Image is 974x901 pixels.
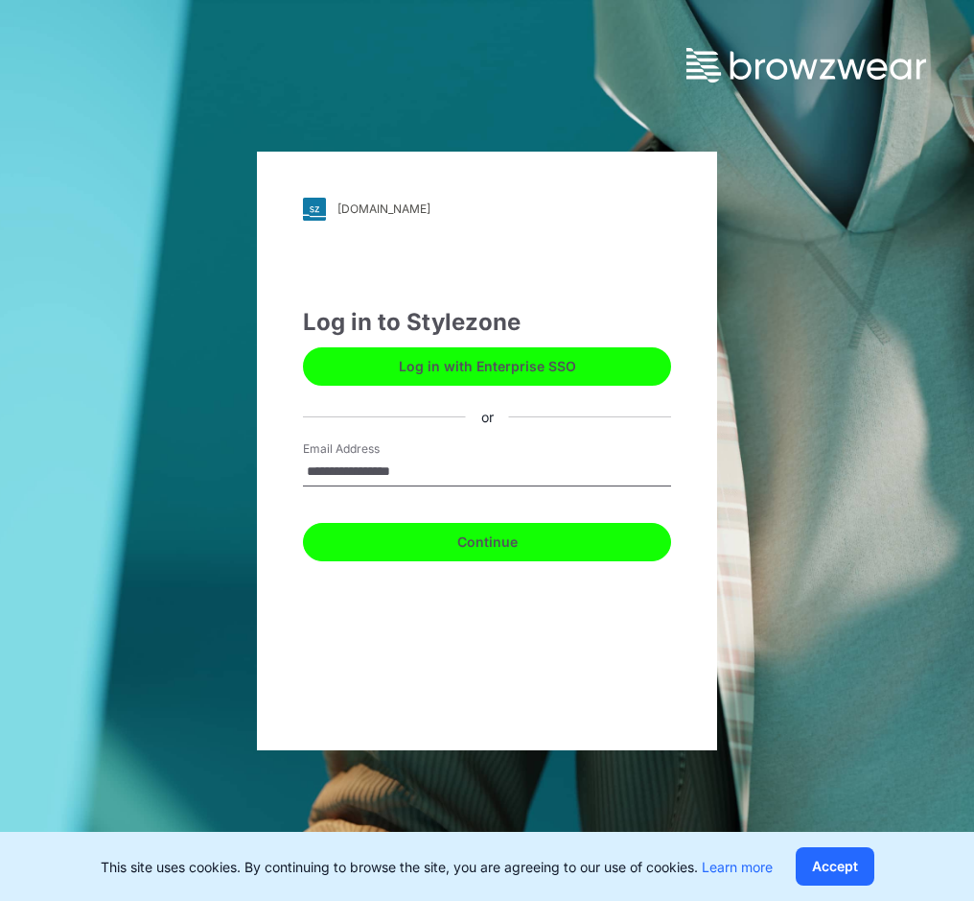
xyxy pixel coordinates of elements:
button: Accept [796,847,874,886]
div: [DOMAIN_NAME] [337,202,430,216]
img: browzwear-logo.73288ffb.svg [686,48,926,83]
div: Log in to Stylezone [303,305,671,340]
p: This site uses cookies. By continuing to browse the site, you are agreeing to our use of cookies. [101,857,773,877]
label: Email Address [303,440,437,458]
img: svg+xml;base64,PHN2ZyB3aWR0aD0iMjgiIGhlaWdodD0iMjgiIHZpZXdCb3g9IjAgMCAyOCAyOCIgZmlsbD0ibm9uZSIgeG... [303,198,326,221]
button: Log in with Enterprise SSO [303,347,671,386]
div: or [466,407,509,427]
a: [DOMAIN_NAME] [303,198,671,221]
a: Learn more [702,859,773,875]
button: Continue [303,523,671,561]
